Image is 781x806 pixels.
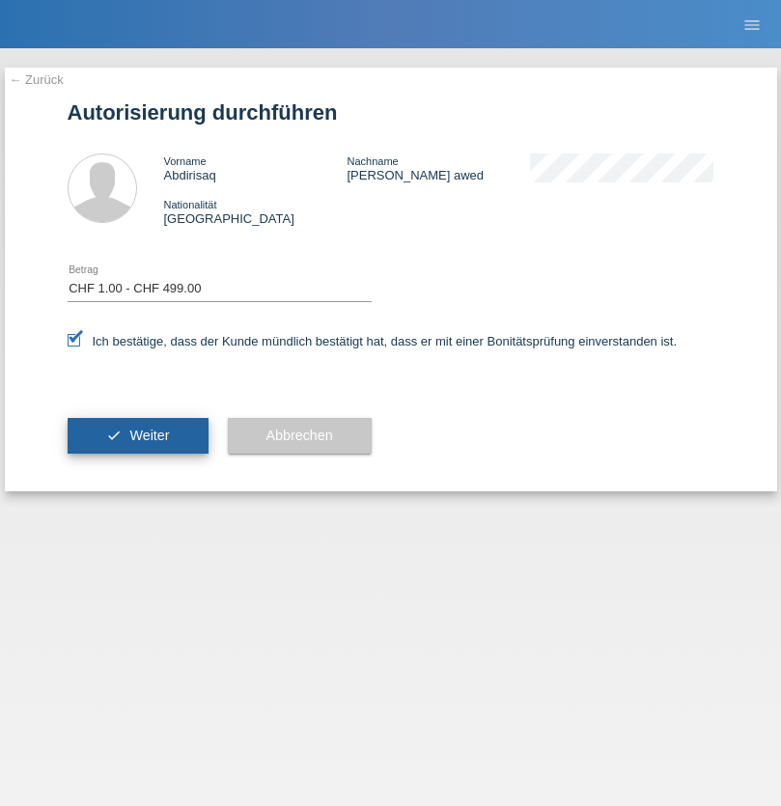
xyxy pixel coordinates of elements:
[347,153,530,182] div: [PERSON_NAME] awed
[10,72,64,87] a: ← Zurück
[106,428,122,443] i: check
[68,334,678,348] label: Ich bestätige, dass der Kunde mündlich bestätigt hat, dass er mit einer Bonitätsprüfung einversta...
[164,153,348,182] div: Abdirisaq
[228,418,372,455] button: Abbrechen
[129,428,169,443] span: Weiter
[68,418,209,455] button: check Weiter
[164,197,348,226] div: [GEOGRAPHIC_DATA]
[164,155,207,167] span: Vorname
[164,199,217,210] span: Nationalität
[266,428,333,443] span: Abbrechen
[347,155,398,167] span: Nachname
[68,100,714,125] h1: Autorisierung durchführen
[742,15,762,35] i: menu
[733,18,771,30] a: menu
